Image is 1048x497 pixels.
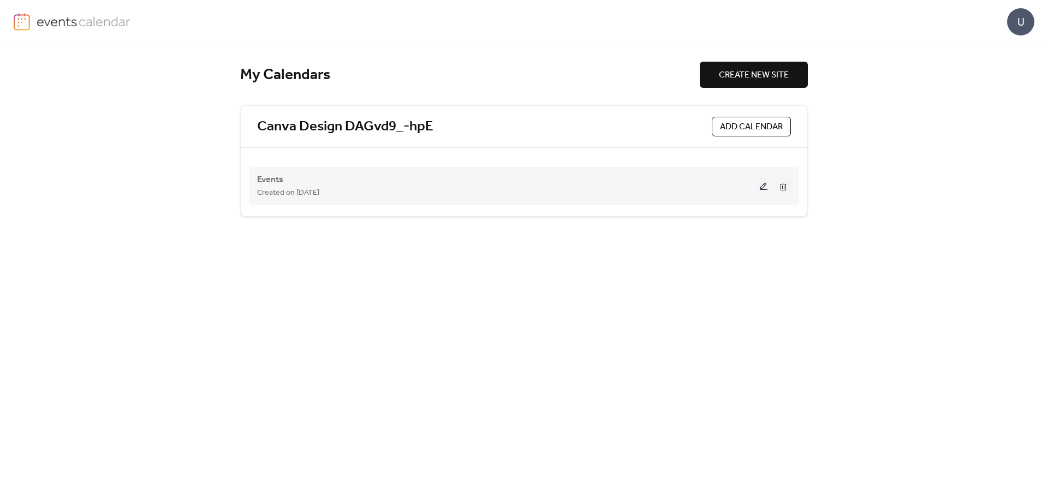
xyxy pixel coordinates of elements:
span: ADD CALENDAR [720,121,783,134]
a: Canva Design DAGvd9_-hpE [257,118,433,136]
div: U [1007,8,1034,35]
a: Events [257,177,283,183]
img: logo-type [37,13,131,29]
img: logo [14,13,30,31]
button: CREATE NEW SITE [700,62,808,88]
button: ADD CALENDAR [712,117,791,136]
div: My Calendars [240,65,700,85]
span: Created on [DATE] [257,187,319,200]
span: Events [257,173,283,187]
span: CREATE NEW SITE [719,69,789,82]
